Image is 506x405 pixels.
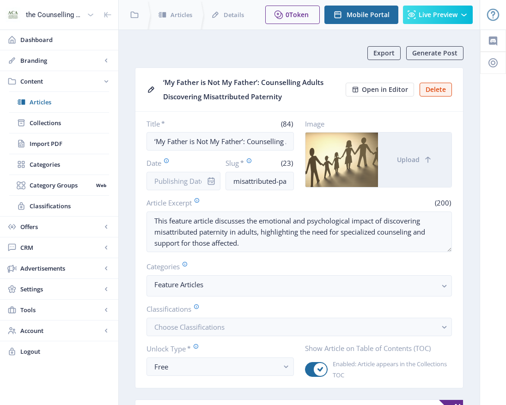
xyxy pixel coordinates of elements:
button: Export [367,46,401,60]
span: CRM [20,243,102,252]
a: Category GroupsWeb [9,175,109,195]
label: Title [146,119,216,128]
span: Articles [171,10,192,19]
span: Dashboard [20,35,111,44]
button: Upload [378,133,451,187]
button: Live Preview [403,6,473,24]
label: Show Article on Table of Contents (TOC) [305,344,445,353]
nb-icon: info [207,176,216,186]
button: Mobile Portal [324,6,398,24]
button: Open in Editor [346,83,414,97]
button: Choose Classifications [146,318,452,336]
span: Tools [20,305,102,314]
label: Classifications [146,304,445,314]
span: Settings [20,284,102,294]
span: Enabled: Article appears in the Collections TOC [328,358,452,381]
span: Offers [20,222,102,231]
button: Generate Post [406,46,463,60]
input: Type Article Title ... [146,132,294,151]
button: Free [146,357,294,376]
span: Categories [30,160,109,169]
span: Category Groups [30,181,93,190]
div: ‘My Father is Not My Father’: Counselling Adults Discovering Misattributed Paternity [163,75,340,104]
label: Date [146,158,207,168]
span: Choose Classifications [154,322,225,332]
span: Generate Post [412,49,457,57]
input: this-is-how-a-slug-looks-like [226,172,293,190]
label: Image [305,119,445,128]
span: Articles [30,97,109,107]
span: Live Preview [419,11,457,18]
nb-badge: Web [93,181,109,190]
label: Unlock Type [146,344,287,354]
button: Delete [420,83,452,97]
span: Open in Editor [362,86,408,93]
span: Upload [397,156,420,163]
a: Categories [9,154,109,175]
span: (200) [433,198,452,207]
a: Classifications [9,196,109,216]
span: (84) [280,119,294,128]
span: Details [224,10,244,19]
span: Content [20,77,102,86]
a: Import PDF [9,133,109,154]
span: Export [373,49,395,57]
span: Mobile Portal [347,11,390,18]
button: 0Token [265,6,320,24]
label: Slug [226,158,256,168]
span: (23) [280,158,294,168]
label: Article Excerpt [146,198,296,208]
img: properties.app_icon.jpeg [6,7,20,22]
span: Classifications [30,201,109,211]
span: Logout [20,347,111,356]
label: Categories [146,261,445,272]
span: Collections [30,118,109,127]
a: Collections [9,113,109,133]
input: Publishing Date [146,172,220,190]
span: Token [289,10,309,19]
nb-select-label: Feature Articles [154,279,437,290]
span: Advertisements [20,264,102,273]
button: Feature Articles [146,275,452,296]
div: Free [154,361,279,372]
span: Import PDF [30,139,109,148]
span: Branding [20,56,102,65]
span: Account [20,326,102,335]
div: the Counselling Australia Magazine [26,5,83,25]
a: Articles [9,92,109,112]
